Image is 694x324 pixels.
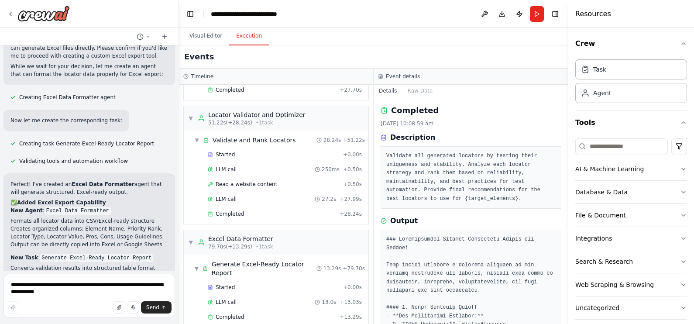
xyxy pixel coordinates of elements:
[10,264,168,272] li: Converts validation results into structured table format
[10,62,168,78] p: While we wait for your decision, let me create an agent that can format the locator data properly...
[340,299,362,306] span: + 13.03s
[575,9,611,19] h4: Resources
[343,137,365,144] span: + 51.22s
[184,51,214,63] h2: Events
[216,181,277,188] span: Read a website content
[40,254,153,262] code: Generate Excel-Ready Locator Report
[216,151,235,158] span: Started
[323,137,341,144] span: 28.24s
[575,211,626,220] div: File & Document
[10,207,168,214] p: :
[340,196,362,203] span: + 27.99s
[17,6,70,21] img: Logo
[386,152,556,203] pre: Validate all generated locators by testing their uniqueness and stability. Analyze each locator s...
[188,239,193,246] span: ▼
[390,216,418,226] h3: Output
[158,31,172,42] button: Start a new chat
[386,73,420,80] h3: Event details
[211,10,298,18] nav: breadcrumb
[208,110,306,119] div: Locator Validator and Optimizer
[343,166,362,173] span: + 0.50s
[212,260,316,277] span: Generate Excel-Ready Locator Report
[340,210,362,217] span: + 28.24s
[188,115,193,122] span: ▼
[575,257,633,266] div: Search & Research
[322,166,340,173] span: 250ms
[216,196,237,203] span: LLM call
[340,314,362,321] span: + 13.29s
[323,265,341,272] span: 13.29s
[575,227,687,250] button: Integrations
[343,181,362,188] span: + 0.50s
[256,243,273,250] span: • 1 task
[575,181,687,203] button: Database & Data
[113,301,125,314] button: Upload files
[146,304,159,311] span: Send
[216,166,237,173] span: LLM call
[575,188,628,196] div: Database & Data
[19,94,116,101] span: Creating Excel Data Formatter agent
[381,120,561,127] div: [DATE] 10:08:59 am
[575,56,687,110] div: Crew
[575,165,644,173] div: AI & Machine Learning
[19,140,154,147] span: Creating task Generate Excel-Ready Locator Report
[343,284,362,291] span: + 0.00s
[72,181,134,187] strong: Excel Data Formatter
[343,151,362,158] span: + 0.00s
[45,207,111,215] code: Excel Data Formatter
[10,254,168,262] p: :
[10,199,168,207] h2: ✅
[216,314,244,321] span: Completed
[208,119,252,126] span: 51.22s (+28.24s)
[322,196,336,203] span: 27.2s
[374,85,402,97] button: Details
[191,73,213,80] h3: Timeline
[575,31,687,56] button: Crew
[10,217,168,225] li: Formats all locator data into CSV/Excel-ready structure
[593,89,611,97] div: Agent
[141,301,172,314] button: Send
[575,280,654,289] div: Web Scraping & Browsing
[7,301,19,314] button: Improve this prompt
[216,210,244,217] span: Completed
[216,86,244,93] span: Completed
[208,234,273,243] div: Excel Data Formatter
[10,225,168,241] li: Creates organized columns: Element Name, Priority Rank, Locator Type, Locator Value, Pros, Cons, ...
[10,207,43,214] strong: New Agent
[575,158,687,180] button: AI & Machine Learning
[575,273,687,296] button: Web Scraping & Browsing
[127,301,139,314] button: Click to speak your automation idea
[10,180,168,196] p: Perfect! I've created an agent that will generate structured, Excel-ready output.
[194,137,199,144] span: ▼
[194,265,199,272] span: ▼
[17,200,106,206] strong: Added Excel Export Capability
[343,265,365,272] span: + 79.70s
[216,284,235,291] span: Started
[390,132,435,143] h3: Description
[208,243,252,250] span: 79.70s (+13.29s)
[402,85,438,97] button: Raw Data
[575,204,687,227] button: File & Document
[19,158,128,165] span: Validating tools and automation workflow
[216,299,237,306] span: LLM call
[10,255,38,261] strong: New Task
[575,296,687,319] button: Uncategorized
[575,234,612,243] div: Integrations
[133,31,154,42] button: Switch to previous chat
[575,303,619,312] div: Uncategorized
[575,110,687,135] button: Tools
[256,119,273,126] span: • 1 task
[340,86,362,93] span: + 27.70s
[549,8,561,20] button: Hide right sidebar
[182,27,229,45] button: Visual Editor
[322,299,336,306] span: 13.0s
[593,65,606,74] div: Task
[10,241,168,248] li: Output can be directly copied into Excel or Google Sheets
[391,104,439,117] h2: Completed
[229,27,269,45] button: Execution
[575,250,687,273] button: Search & Research
[213,136,296,145] span: Validate and Rank Locators
[184,8,196,20] button: Hide left sidebar
[10,117,122,124] p: Now let me create the corresponding task:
